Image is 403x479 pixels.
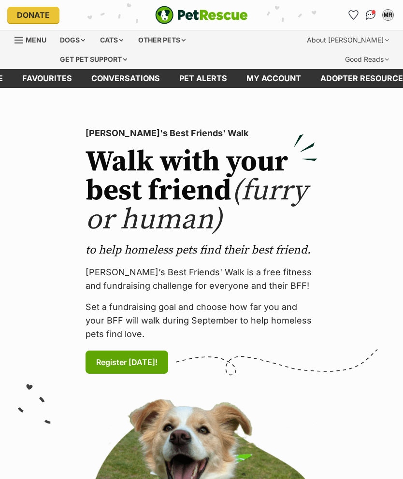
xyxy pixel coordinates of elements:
div: About [PERSON_NAME] [300,30,396,50]
p: Set a fundraising goal and choose how far you and your BFF will walk during September to help hom... [86,300,317,341]
div: Dogs [53,30,92,50]
a: Donate [7,7,59,23]
a: My account [237,69,311,88]
a: conversations [82,69,170,88]
a: Pet alerts [170,69,237,88]
img: chat-41dd97257d64d25036548639549fe6c8038ab92f7586957e7f3b1b290dea8141.svg [366,10,376,20]
div: Cats [93,30,130,50]
a: Register [DATE]! [86,351,168,374]
div: Good Reads [338,50,396,69]
ul: Account quick links [345,7,396,23]
p: [PERSON_NAME]'s Best Friends' Walk [86,127,317,140]
p: to help homeless pets find their best friend. [86,242,317,258]
a: Menu [14,30,53,48]
div: MR [383,10,393,20]
a: Favourites [13,69,82,88]
img: logo-e224e6f780fb5917bec1dbf3a21bbac754714ae5b6737aabdf751b685950b380.svg [155,6,248,24]
span: Menu [26,36,46,44]
a: Favourites [345,7,361,23]
p: [PERSON_NAME]’s Best Friends' Walk is a free fitness and fundraising challenge for everyone and t... [86,266,317,293]
span: Register [DATE]! [96,356,158,368]
div: Get pet support [53,50,134,69]
a: PetRescue [155,6,248,24]
a: Conversations [363,7,378,23]
button: My account [380,7,396,23]
span: (furry or human) [86,173,307,238]
div: Other pets [131,30,192,50]
h2: Walk with your best friend [86,148,317,235]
